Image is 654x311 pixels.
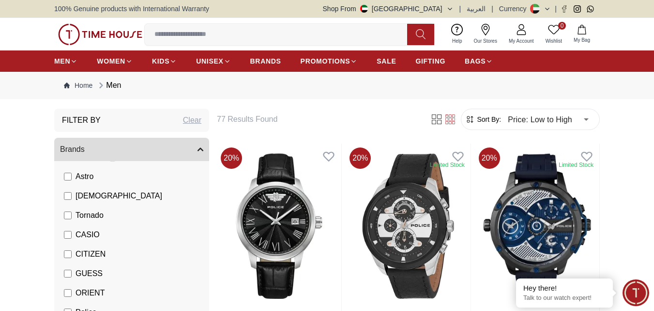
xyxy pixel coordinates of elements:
span: UNISEX [196,56,223,66]
span: SALE [377,56,396,66]
span: PROMOTIONS [301,56,350,66]
span: Astro [76,171,93,182]
button: Brands [54,138,209,161]
nav: Breadcrumb [54,72,600,99]
span: CITIZEN [76,248,106,260]
a: SALE [377,52,396,70]
span: 20 % [479,147,500,169]
h3: Filter By [62,115,101,126]
span: My Bag [570,36,594,44]
div: Men [96,80,121,91]
a: Help [446,22,468,47]
span: Our Stores [470,37,501,45]
span: Brands [60,144,85,155]
input: GUESS [64,270,72,278]
img: United Arab Emirates [360,5,368,13]
a: KIDS [152,52,177,70]
span: Sort By: [475,115,501,124]
span: BRANDS [250,56,281,66]
span: Wishlist [542,37,566,45]
a: 0Wishlist [540,22,568,47]
span: 0 [558,22,566,30]
img: ... [58,24,142,45]
span: 20 % [221,147,242,169]
span: ORIENT [76,287,105,299]
a: WOMEN [97,52,133,70]
span: WOMEN [97,56,125,66]
span: | [459,4,461,14]
a: UNISEX [196,52,230,70]
span: | [555,4,557,14]
span: GUESS [76,268,103,279]
a: GIFTING [415,52,445,70]
input: Tornado [64,212,72,219]
div: Limited Stock [430,161,465,169]
button: My Bag [568,23,596,46]
img: POLICE Men's Multi Function Black Dial Watch - PL.14836JSTB/02 [346,144,470,309]
input: Astro [64,173,72,180]
a: Home [64,81,92,90]
div: Hey there! [523,283,606,293]
span: [DEMOGRAPHIC_DATA] [76,190,162,202]
div: Clear [183,115,201,126]
img: POLICE RAHO Men's Analog Black Dial Watch - PEWJB0021302 [217,144,341,309]
span: MEN [54,56,70,66]
span: KIDS [152,56,169,66]
p: Talk to our watch expert! [523,294,606,302]
button: Shop From[GEOGRAPHIC_DATA] [323,4,454,14]
a: BRANDS [250,52,281,70]
button: العربية [467,4,486,14]
a: Whatsapp [587,5,594,13]
button: Sort By: [465,115,501,124]
a: Facebook [561,5,568,13]
h6: 77 Results Found [217,114,418,125]
input: [DEMOGRAPHIC_DATA] [64,192,72,200]
a: MEN [54,52,77,70]
div: Price: Low to High [501,106,595,133]
div: Limited Stock [559,161,593,169]
span: Help [448,37,466,45]
span: CASIO [76,229,100,241]
input: ORIENT [64,289,72,297]
input: CASIO [64,231,72,239]
img: POLICE Men's Multi Function Blue Dial Watch - PL.15049JSU/03P [475,144,599,309]
div: Chat Widget [623,279,649,306]
span: My Account [505,37,538,45]
span: Tornado [76,210,104,221]
span: 20 % [350,147,371,169]
span: BAGS [465,56,486,66]
a: Instagram [574,5,581,13]
a: Our Stores [468,22,503,47]
a: BAGS [465,52,493,70]
span: GIFTING [415,56,445,66]
span: 100% Genuine products with International Warranty [54,4,209,14]
a: PROMOTIONS [301,52,358,70]
input: CITIZEN [64,250,72,258]
div: Currency [499,4,531,14]
span: | [491,4,493,14]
